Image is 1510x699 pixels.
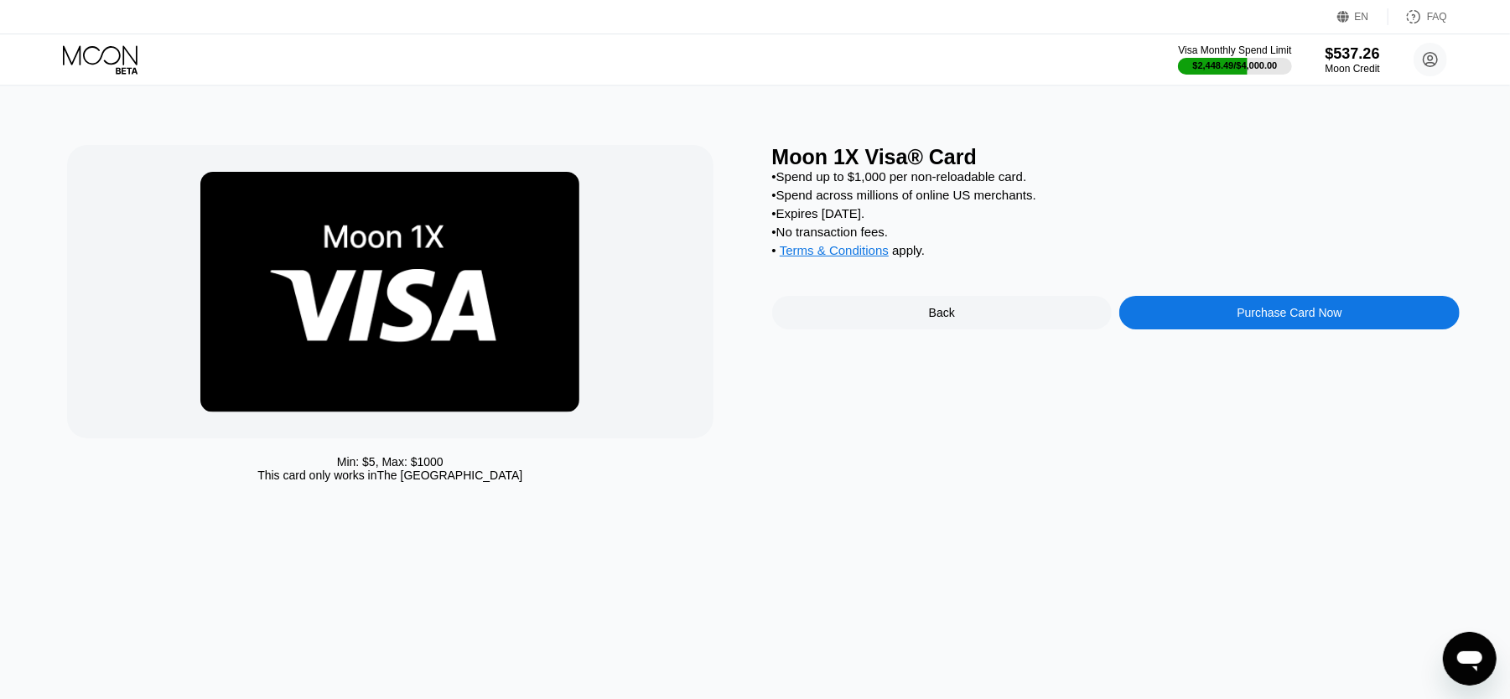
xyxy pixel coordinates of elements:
[1193,60,1278,70] div: $2,448.49 / $4,000.00
[780,243,889,257] span: Terms & Conditions
[929,306,955,319] div: Back
[772,243,1460,261] div: • apply .
[1237,306,1341,319] div: Purchase Card Now
[1388,8,1447,25] div: FAQ
[772,225,1460,239] div: • No transaction fees.
[772,206,1460,220] div: • Expires [DATE].
[772,296,1113,329] div: Back
[1326,45,1380,63] div: $537.26
[1443,632,1497,686] iframe: Button to launch messaging window
[1427,11,1447,23] div: FAQ
[337,455,444,469] div: Min: $ 5 , Max: $ 1000
[1326,45,1380,75] div: $537.26Moon Credit
[1178,44,1291,75] div: Visa Monthly Spend Limit$2,448.49/$4,000.00
[772,145,1460,169] div: Moon 1X Visa® Card
[1337,8,1388,25] div: EN
[1119,296,1460,329] div: Purchase Card Now
[772,188,1460,202] div: • Spend across millions of online US merchants.
[1178,44,1291,56] div: Visa Monthly Spend Limit
[257,469,522,482] div: This card only works in The [GEOGRAPHIC_DATA]
[1355,11,1369,23] div: EN
[772,169,1460,184] div: • Spend up to $1,000 per non-reloadable card.
[1326,63,1380,75] div: Moon Credit
[780,243,889,261] div: Terms & Conditions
